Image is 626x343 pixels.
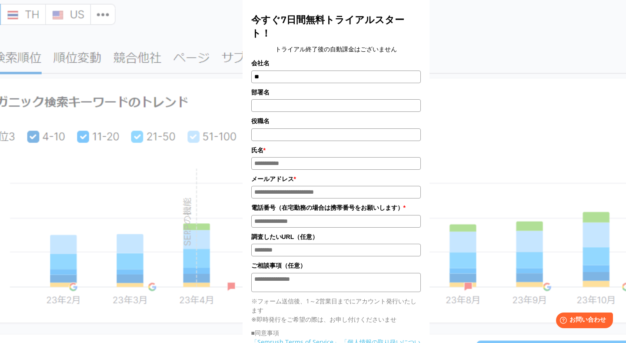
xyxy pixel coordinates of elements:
[251,296,421,324] p: ※フォーム送信後、1～2営業日までにアカウント発行いたします ※即時発行をご希望の際は、お申し付けくださいませ
[549,309,616,333] iframe: Help widget launcher
[251,58,421,68] label: 会社名
[251,145,421,155] label: 氏名
[251,174,421,184] label: メールアドレス
[251,328,421,337] p: ■同意事項
[251,203,421,212] label: 電話番号（在宅勤務の場合は携帯番号をお願いします）
[251,232,421,242] label: 調査したいURL（任意）
[251,44,421,54] center: トライアル終了後の自動課金はございません
[251,261,421,270] label: ご相談事項（任意）
[251,116,421,126] label: 役職名
[251,87,421,97] label: 部署名
[251,13,421,40] title: 今すぐ7日間無料トライアルスタート！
